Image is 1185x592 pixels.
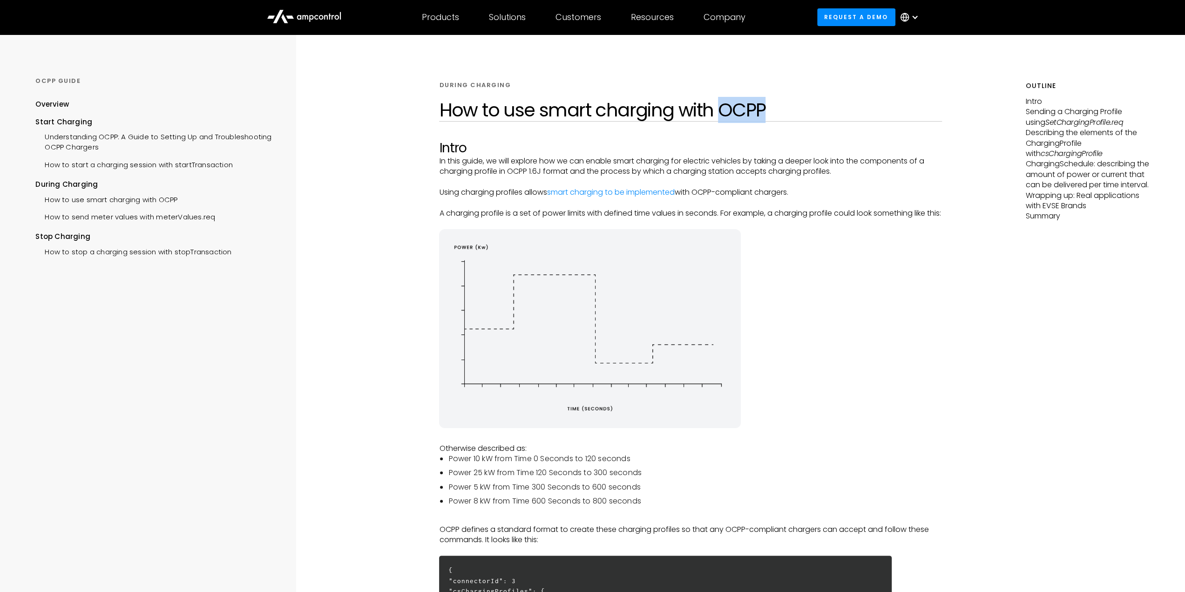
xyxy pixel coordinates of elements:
p: OCPP defines a standard format to create these charging profiles so that any OCPP-compliant charg... [439,524,942,545]
img: energy diagram [439,229,741,429]
p: ‍ [439,545,942,556]
li: Power 8 kW from Time 600 Seconds to 800 seconds [448,496,942,506]
a: How to stop a charging session with stopTransaction [35,242,231,259]
p: Describing the elements of the ChargingProfile with [1026,128,1150,159]
em: csChargingProfile [1041,148,1103,159]
a: smart charging to be implemented [547,187,674,197]
div: Resources [631,12,674,22]
p: ‍ [439,177,942,187]
div: During Charging [35,179,272,190]
em: SetChargingProfile.req [1045,117,1123,128]
p: ‍ [439,433,942,443]
li: Power 10 kW from Time 0 Seconds to 120 seconds [448,454,942,464]
div: Start Charging [35,117,272,127]
p: ‍ [439,218,942,229]
p: Wrapping up: Real applications with EVSE Brands [1026,191,1150,211]
p: Intro [1026,96,1150,107]
div: Stop Charging [35,231,272,242]
h5: Outline [1026,81,1150,91]
p: Sending a Charging Profile using [1026,107,1150,128]
div: Customers [555,12,601,22]
div: OCPP GUIDE [35,77,272,85]
div: Solutions [489,12,526,22]
a: Overview [35,99,69,116]
p: ‍ [439,514,942,524]
h2: Intro [439,140,942,156]
p: Using charging profiles allows with OCPP-compliant chargers. [439,187,942,197]
li: Power 25 kW from Time 120 Seconds to 300 seconds [448,468,942,478]
div: Company [704,12,745,22]
div: DURING CHARGING [439,81,511,89]
div: Products [422,12,459,22]
a: How to use smart charging with OCPP [35,190,177,207]
p: A charging profile is a set of power limits with defined time values in seconds. For example, a c... [439,208,942,218]
p: ‍ [439,197,942,208]
a: How to send meter values with meterValues.req [35,207,215,225]
li: Power 5 kW from Time 300 Seconds to 600 seconds [448,482,942,492]
a: Understanding OCPP: A Guide to Setting Up and Troubleshooting OCPP Chargers [35,127,272,155]
div: Overview [35,99,69,109]
a: Request a demo [817,8,895,26]
a: How to start a charging session with startTransaction [35,155,233,172]
h1: How to use smart charging with OCPP [439,99,942,121]
p: In this guide, we will explore how we can enable smart charging for electric vehicles by taking a... [439,156,942,177]
p: Summary [1026,211,1150,221]
p: Otherwise described as: [439,443,942,454]
p: ChargingSchedule: describing the amount of power or current that can be delivered per time interval. [1026,159,1150,190]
